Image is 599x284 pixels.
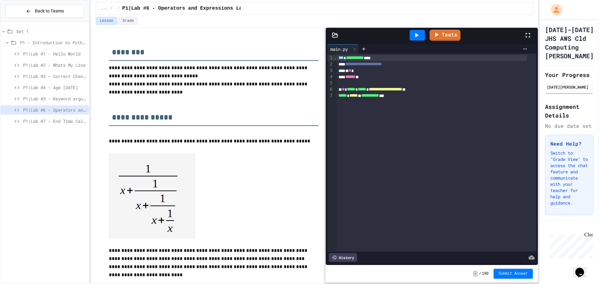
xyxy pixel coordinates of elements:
div: Chat with us now!Close [2,2,43,40]
iframe: chat widget [547,232,593,258]
button: Lesson [96,17,117,25]
p: Switch to "Grade View" to access the chat feature and communicate with your teacher for help and ... [550,150,588,206]
div: My Account [544,2,564,17]
span: - [473,271,478,277]
iframe: chat widget [573,259,593,278]
button: Grade [119,17,138,25]
h1: [DATE]-[DATE] JHS AWS Cld Computing [PERSON_NAME] [545,25,594,60]
span: / [118,6,120,11]
span: / [479,271,481,276]
div: 2 [327,61,334,67]
span: P1|Lab #7 - End Time Calculation [23,118,86,124]
span: Set 1 [16,28,86,35]
span: ... [101,6,108,11]
div: 5 [327,80,334,86]
h2: Your Progress [545,70,593,79]
div: 4 [327,74,334,80]
h2: Assignment Details [545,102,593,120]
span: Back to Teams [35,8,64,14]
span: P1|Lab #6 - Operators and Expressions Lab [23,107,86,113]
span: Submit Answer [499,271,528,276]
div: 1 [327,55,334,61]
h3: Need Help? [550,140,588,147]
div: 6 [327,86,334,93]
div: [DATE][PERSON_NAME] [547,84,592,90]
span: P1|Lab #4 - Age [DATE] [23,84,86,91]
span: P1|Lab #1 - Hello World [23,51,86,57]
span: Fold line [334,55,337,60]
a: Tests [430,30,460,41]
div: No due date set [545,122,593,130]
span: P1|Lab #3 - Correct Change [23,73,86,79]
button: Back to Teams [6,4,84,18]
div: 3 [327,68,334,74]
div: main.py [327,46,351,52]
span: P1|Lab #2 - Whats My Line [23,62,86,68]
div: History [329,253,357,262]
span: 100 [482,271,489,276]
div: main.py [327,44,359,54]
span: P1|Lab #6 - Operators and Expressions Lab [122,5,245,12]
span: P1|Lab #5 - Keyword arguments in print [23,95,86,102]
span: P1 - Introduction to Python [20,39,86,46]
span: / [110,6,112,11]
div: 7 [327,93,334,99]
button: Submit Answer [494,269,533,279]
